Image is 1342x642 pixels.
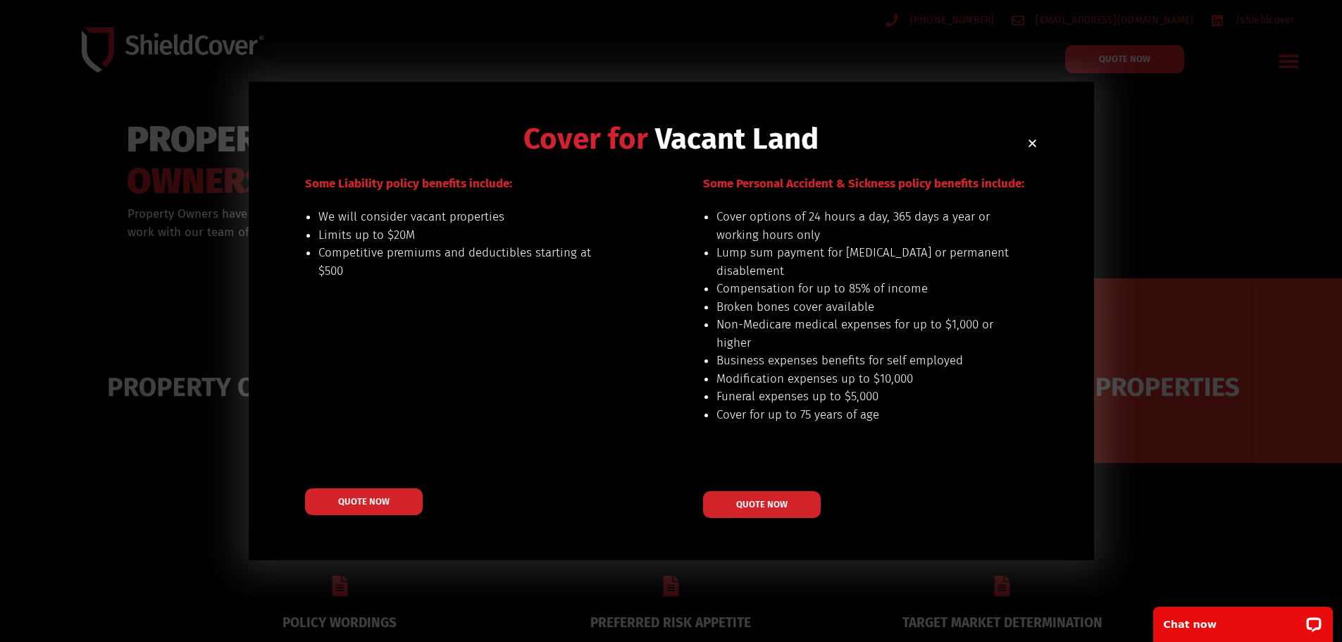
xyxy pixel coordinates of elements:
li: Broken bones cover available [716,298,1010,316]
li: Cover options of 24 hours a day, 365 days a year or working hours only [716,208,1010,244]
li: Funeral expenses up to $5,000 [716,388,1010,406]
li: Compensation for up to 85% of income [716,280,1010,298]
li: We will consider vacant properties [318,208,612,226]
a: QUOTE NOW [305,488,423,515]
li: Cover for up to 75 years of age [716,406,1010,424]
a: QUOTE NOW [703,491,821,518]
a: Close [1027,138,1038,149]
li: Competitive premiums and deductibles starting at $500 [318,244,612,280]
span: Some Personal Accident & Sickness policy benefits include: [703,176,1024,191]
li: Non-Medicare medical expenses for up to $1,000 or higher [716,316,1010,352]
li: Limits up to $20M [318,226,612,245]
li: Lump sum payment for [MEDICAL_DATA] or permanent disablement [716,244,1010,280]
li: Modification expenses up to $10,000 [716,370,1010,388]
span: Some Liability policy benefits include: [305,176,512,191]
li: Business expenses benefits for self employed [716,352,1010,370]
span: Vacant Land [655,121,819,156]
span: Cover for [523,121,648,156]
iframe: LiveChat chat widget [1144,598,1342,642]
span: QUOTE NOW [338,497,390,506]
span: QUOTE NOW [736,500,788,509]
